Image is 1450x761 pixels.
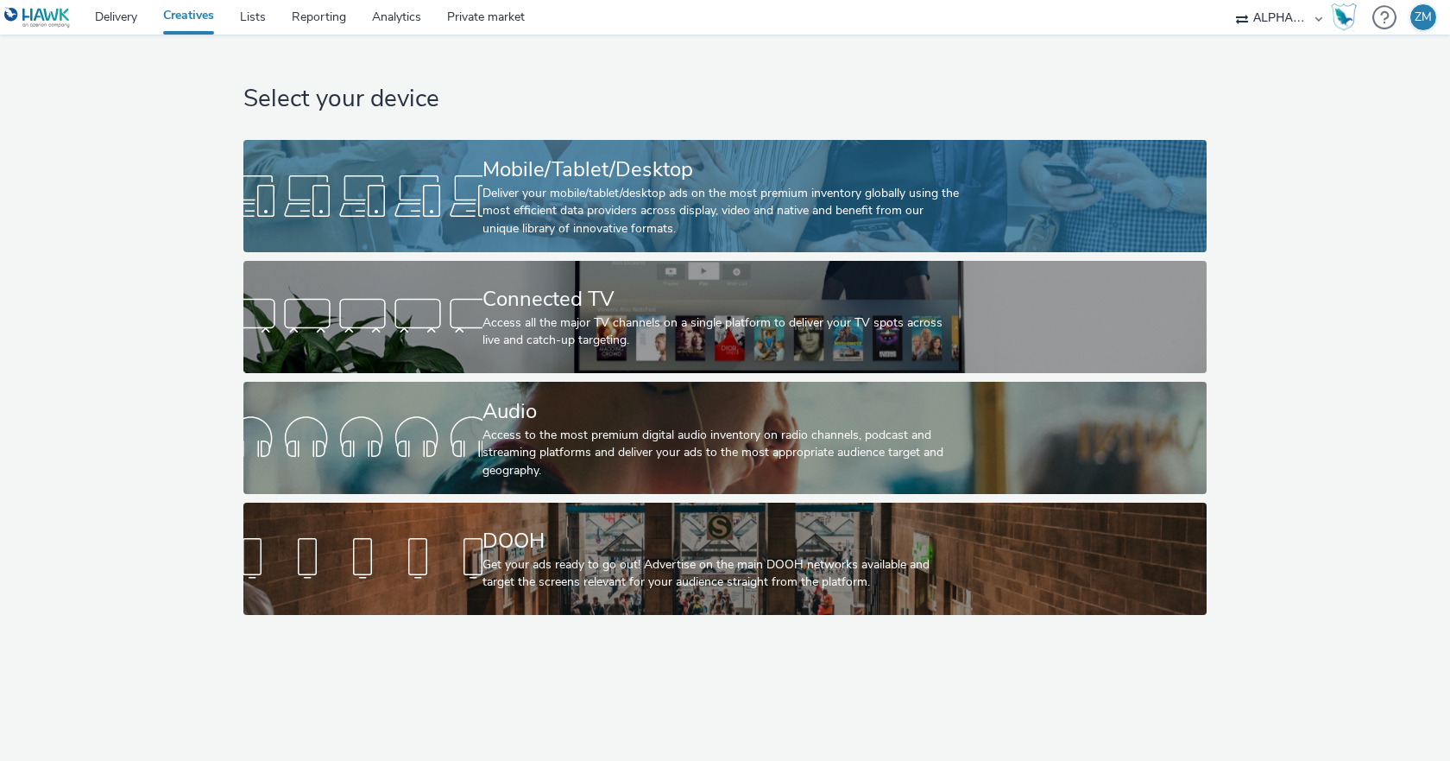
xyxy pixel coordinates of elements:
[243,140,1206,252] a: Mobile/Tablet/DesktopDeliver your mobile/tablet/desktop ads on the most premium inventory globall...
[482,396,961,427] div: Audio
[243,382,1206,494] a: AudioAccess to the most premium digital audio inventory on radio channels, podcast and streaming ...
[482,556,961,592] div: Get your ads ready to go out! Advertise on the main DOOH networks available and target the screen...
[243,261,1206,373] a: Connected TVAccess all the major TV channels on a single platform to deliver your TV spots across...
[482,526,961,556] div: DOOH
[243,83,1206,116] h1: Select your device
[482,185,961,238] div: Deliver your mobile/tablet/desktop ads on the most premium inventory globally using the most effi...
[482,427,961,479] div: Access to the most premium digital audio inventory on radio channels, podcast and streaming platf...
[482,155,961,185] div: Mobile/Tablet/Desktop
[1331,3,1364,31] a: Hawk Academy
[243,503,1206,615] a: DOOHGet your ads ready to go out! Advertise on the main DOOH networks available and target the sc...
[482,314,961,350] div: Access all the major TV channels on a single platform to deliver your TV spots across live and ca...
[1415,4,1432,30] div: ZM
[4,7,71,29] img: undefined Logo
[482,284,961,314] div: Connected TV
[1331,3,1357,31] img: Hawk Academy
